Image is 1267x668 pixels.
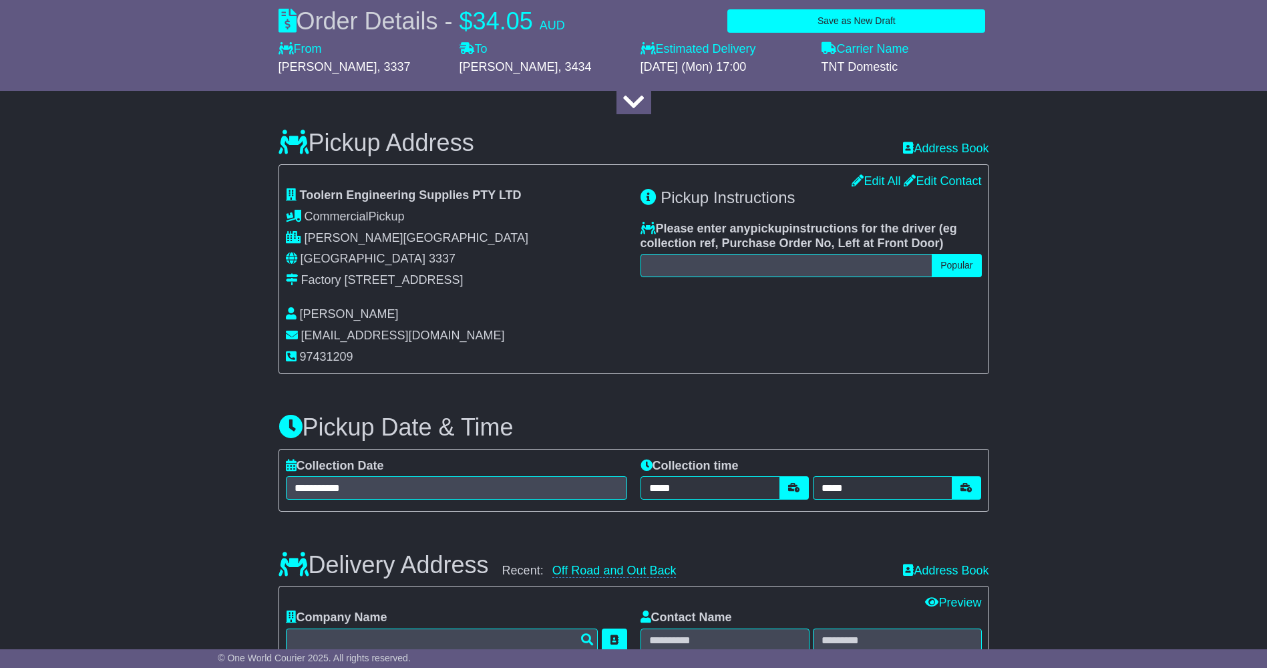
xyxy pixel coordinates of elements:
[641,459,739,474] label: Collection time
[377,60,411,73] span: , 3337
[822,42,909,57] label: Carrier Name
[279,552,489,578] h3: Delivery Address
[641,42,808,57] label: Estimated Delivery
[852,174,900,188] a: Edit All
[661,188,795,206] span: Pickup Instructions
[502,564,890,578] div: Recent:
[301,273,464,288] div: Factory [STREET_ADDRESS]
[301,252,425,265] span: [GEOGRAPHIC_DATA]
[552,564,677,578] a: Off Road and Out Back
[727,9,985,33] button: Save as New Draft
[932,254,981,277] button: Popular
[286,459,384,474] label: Collection Date
[300,307,399,321] span: [PERSON_NAME]
[279,60,377,73] span: [PERSON_NAME]
[641,60,808,75] div: [DATE] (Mon) 17:00
[641,222,957,250] span: eg collection ref, Purchase Order No, Left at Front Door
[641,222,982,251] label: Please enter any instructions for the driver ( )
[540,19,565,32] span: AUD
[286,611,387,625] label: Company Name
[903,564,988,577] a: Address Book
[558,60,592,73] span: , 3434
[301,329,505,342] span: [EMAIL_ADDRESS][DOMAIN_NAME]
[300,350,353,363] span: 97431209
[305,231,528,244] span: [PERSON_NAME][GEOGRAPHIC_DATA]
[279,130,474,156] h3: Pickup Address
[279,414,989,441] h3: Pickup Date & Time
[460,60,558,73] span: [PERSON_NAME]
[925,596,981,609] a: Preview
[822,60,989,75] div: TNT Domestic
[904,174,981,188] a: Edit Contact
[641,611,732,625] label: Contact Name
[279,42,322,57] label: From
[751,222,789,235] span: pickup
[460,42,488,57] label: To
[279,7,565,35] div: Order Details -
[473,7,533,35] span: 34.05
[218,653,411,663] span: © One World Courier 2025. All rights reserved.
[903,142,988,156] a: Address Book
[300,188,522,202] span: Toolern Engineering Supplies PTY LTD
[305,210,369,223] span: Commercial
[429,252,456,265] span: 3337
[460,7,473,35] span: $
[286,210,627,224] div: Pickup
